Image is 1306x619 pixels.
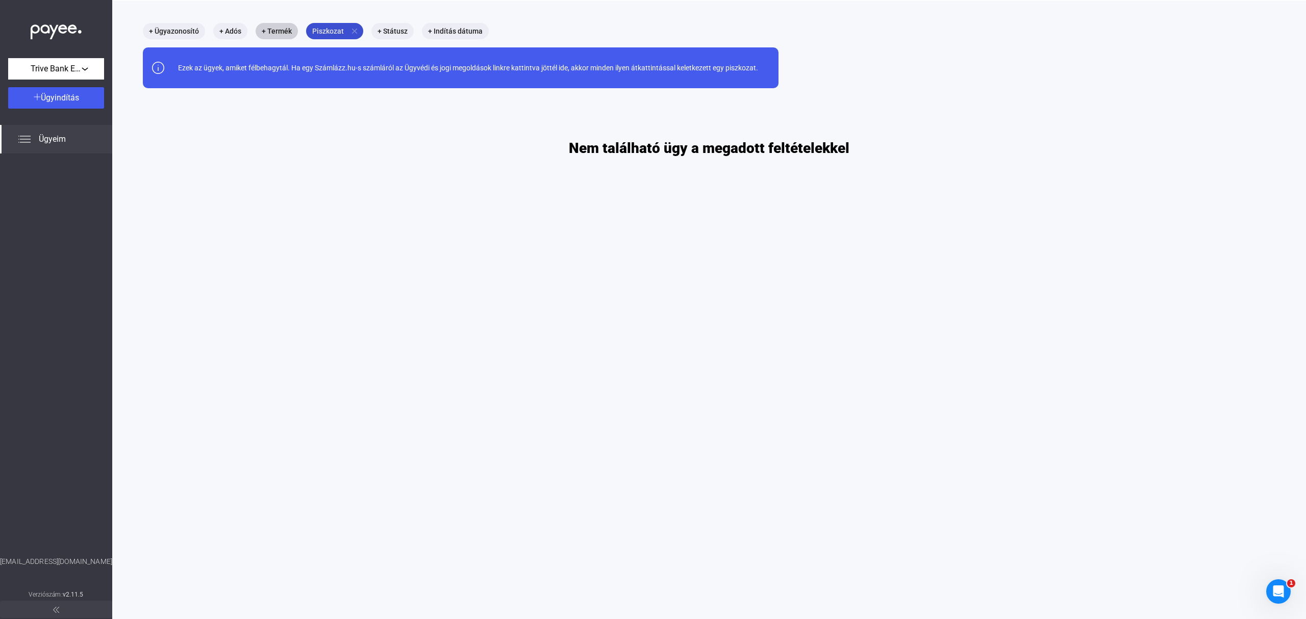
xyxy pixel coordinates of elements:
span: Ügyindítás [41,93,79,102]
button: Ügyindítás [8,87,104,109]
mat-chip: Piszkozat [306,23,363,39]
img: plus-white.svg [34,93,41,100]
img: arrow-double-left-grey.svg [53,607,59,613]
mat-chip: + Státusz [371,23,414,39]
mat-chip: + Adós [213,23,247,39]
h1: Nem található ügy a megadott feltételekkel [569,139,849,157]
strong: v2.11.5 [63,591,84,598]
mat-chip: + Ügyazonosító [143,23,205,39]
mat-icon: close [350,27,359,36]
mat-chip: + Termék [256,23,298,39]
img: list.svg [18,133,31,145]
iframe: Intercom live chat [1266,579,1291,604]
div: Ezek az ügyek, amiket félbehagytál. Ha egy Számlázz.hu-s számláról az Ügyvédi és jogi megoldások ... [170,63,758,73]
mat-chip: + Indítás dátuma [422,23,489,39]
img: info-grey-outline [152,62,164,74]
span: 1 [1287,579,1295,587]
span: Ügyeim [39,133,66,145]
span: Trive Bank Europe Zrt. [31,63,82,75]
button: Trive Bank Europe Zrt. [8,58,104,80]
img: white-payee-white-dot.svg [31,19,82,40]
